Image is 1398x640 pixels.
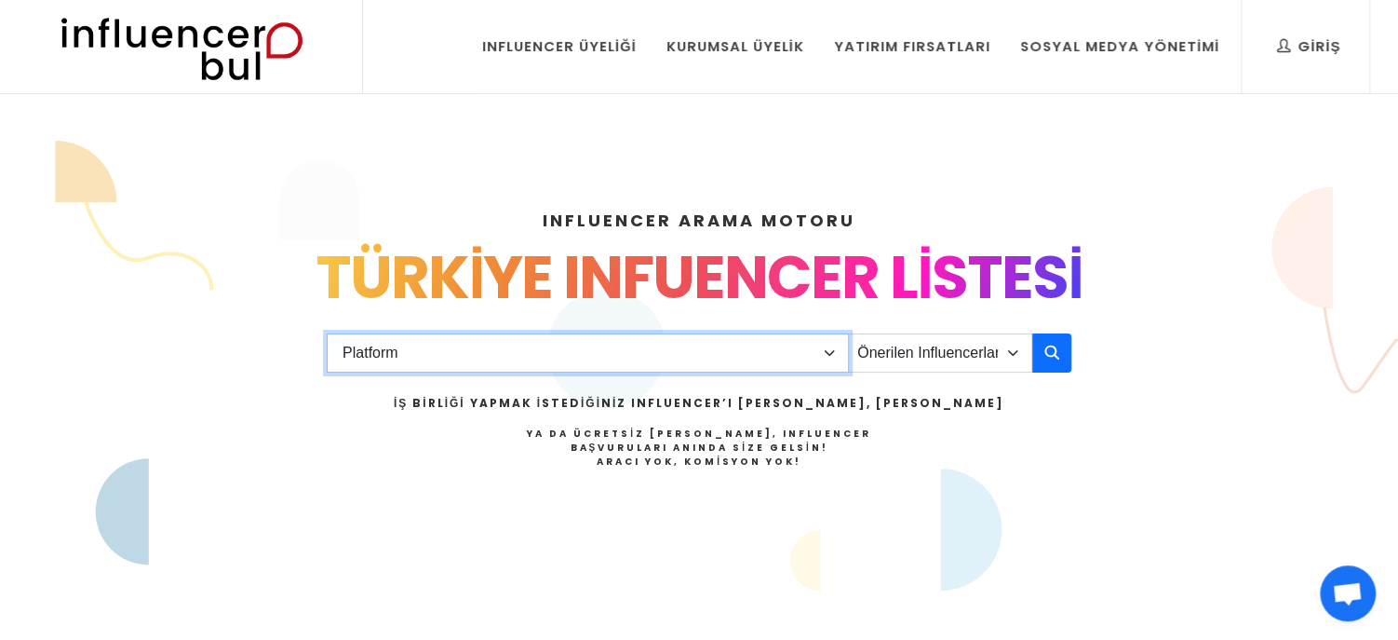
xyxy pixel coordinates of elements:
div: TÜRKİYE INFUENCER LİSTESİ [96,233,1302,322]
div: Kurumsal Üyelik [666,36,804,57]
h4: INFLUENCER ARAMA MOTORU [96,208,1302,233]
div: Influencer Üyeliği [482,36,637,57]
h2: İş Birliği Yapmak İstediğiniz Influencer’ı [PERSON_NAME], [PERSON_NAME] [394,395,1004,412]
div: Yatırım Fırsatları [834,36,990,57]
div: Sosyal Medya Yönetimi [1020,36,1219,57]
h4: Ya da Ücretsiz [PERSON_NAME], Influencer Başvuruları Anında Size Gelsin! [394,427,1004,469]
strong: Aracı Yok, Komisyon Yok! [597,455,801,469]
div: Giriş [1277,36,1340,57]
div: Açık sohbet [1320,565,1376,621]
